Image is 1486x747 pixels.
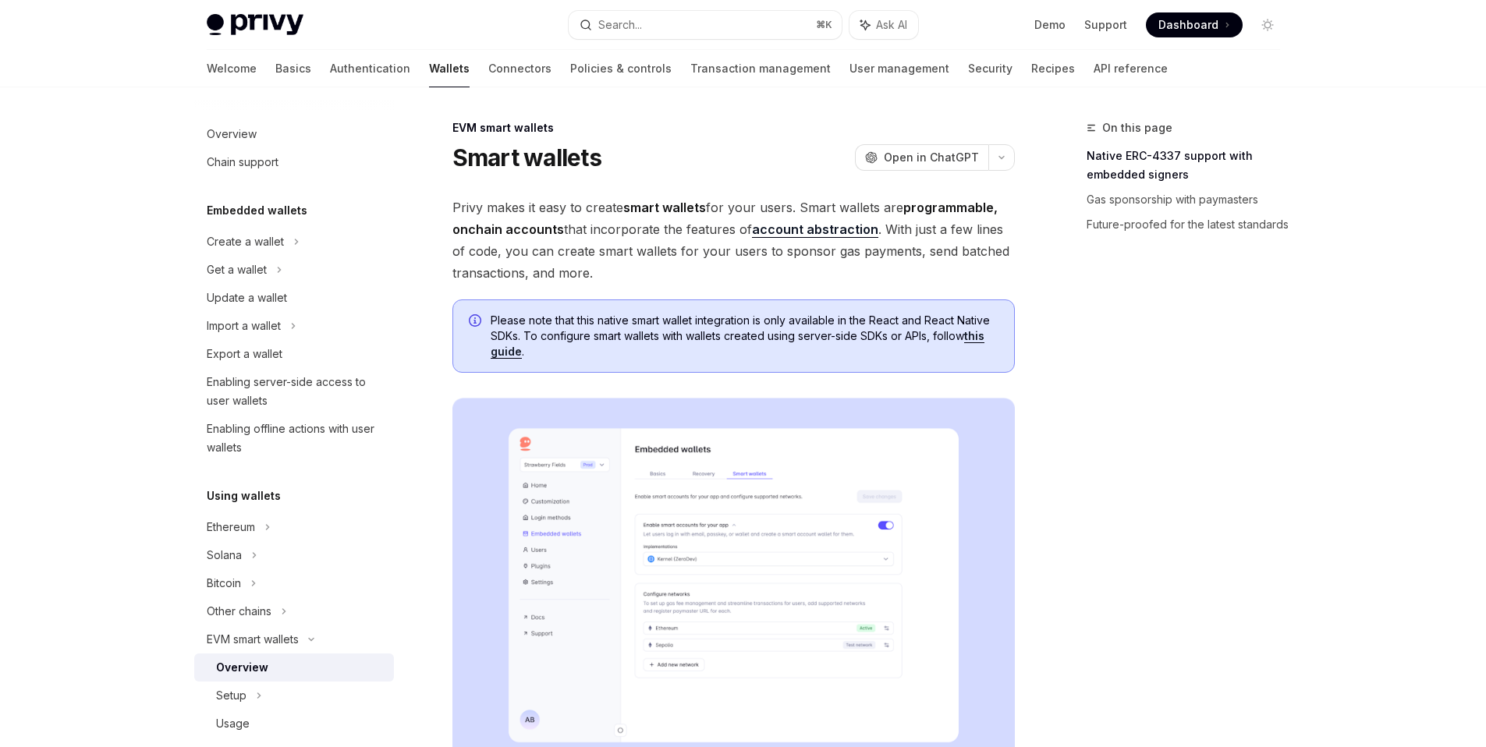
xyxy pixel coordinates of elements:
[1158,17,1218,33] span: Dashboard
[491,313,998,359] span: Please note that this native smart wallet integration is only available in the React and React Na...
[752,221,878,238] a: account abstraction
[207,289,287,307] div: Update a wallet
[1087,187,1293,212] a: Gas sponsorship with paymasters
[207,518,255,536] div: Ethereum
[849,11,918,39] button: Ask AI
[207,630,299,649] div: EVM smart wallets
[194,148,394,176] a: Chain support
[968,50,1013,87] a: Security
[884,150,979,165] span: Open in ChatGPT
[194,368,394,415] a: Enabling server-side access to user wallets
[1094,50,1168,87] a: API reference
[330,50,410,87] a: Authentication
[216,658,268,677] div: Overview
[207,420,385,457] div: Enabling offline actions with user wallets
[816,19,832,31] span: ⌘ K
[1087,143,1293,187] a: Native ERC-4337 support with embedded signers
[207,487,281,505] h5: Using wallets
[207,201,307,220] h5: Embedded wallets
[275,50,311,87] a: Basics
[690,50,831,87] a: Transaction management
[1255,12,1280,37] button: Toggle dark mode
[194,710,394,738] a: Usage
[216,714,250,733] div: Usage
[569,11,842,39] button: Search...⌘K
[876,17,907,33] span: Ask AI
[1102,119,1172,137] span: On this page
[207,373,385,410] div: Enabling server-side access to user wallets
[207,50,257,87] a: Welcome
[216,686,246,705] div: Setup
[207,345,282,363] div: Export a wallet
[207,153,278,172] div: Chain support
[1031,50,1075,87] a: Recipes
[194,284,394,312] a: Update a wallet
[1087,212,1293,237] a: Future-proofed for the latest standards
[429,50,470,87] a: Wallets
[488,50,551,87] a: Connectors
[194,340,394,368] a: Export a wallet
[207,602,271,621] div: Other chains
[207,260,267,279] div: Get a wallet
[469,314,484,330] svg: Info
[452,196,1015,284] span: Privy makes it easy to create for your users. Smart wallets are that incorporate the features of ...
[1084,17,1127,33] a: Support
[598,16,642,34] div: Search...
[855,144,988,171] button: Open in ChatGPT
[1034,17,1066,33] a: Demo
[207,574,241,593] div: Bitcoin
[194,653,394,682] a: Overview
[623,200,706,215] strong: smart wallets
[452,120,1015,136] div: EVM smart wallets
[452,143,601,172] h1: Smart wallets
[207,125,257,143] div: Overview
[194,120,394,148] a: Overview
[207,232,284,251] div: Create a wallet
[194,415,394,462] a: Enabling offline actions with user wallets
[849,50,949,87] a: User management
[1146,12,1243,37] a: Dashboard
[570,50,672,87] a: Policies & controls
[207,14,303,36] img: light logo
[207,317,281,335] div: Import a wallet
[207,546,242,565] div: Solana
